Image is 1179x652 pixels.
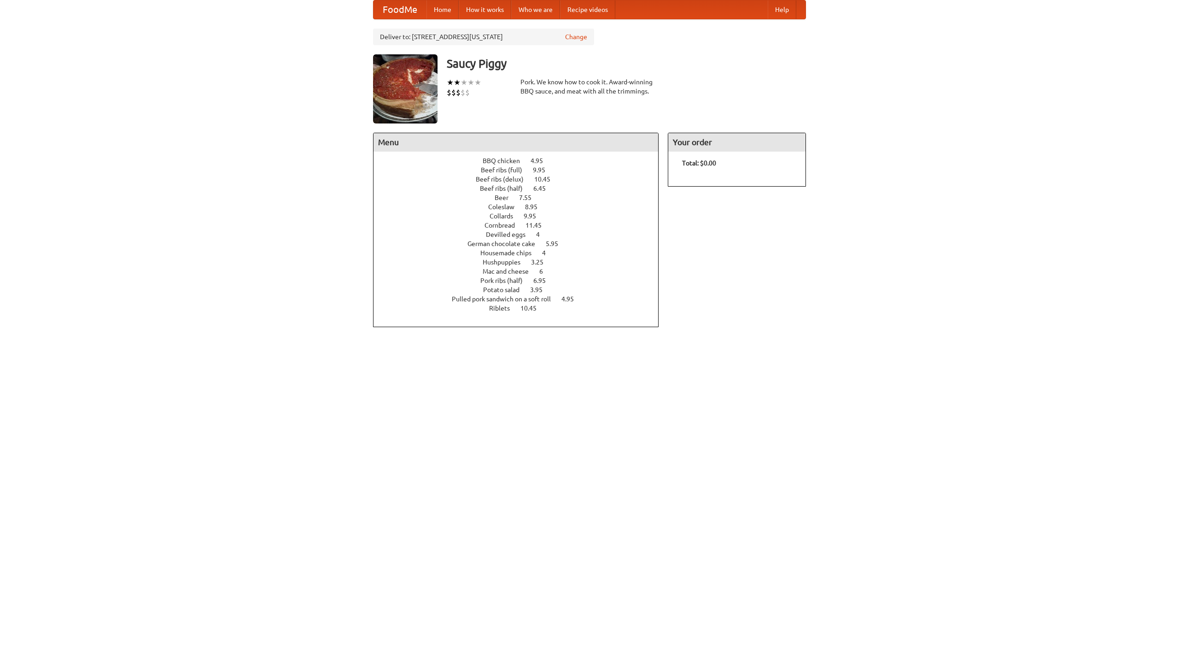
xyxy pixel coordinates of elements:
span: BBQ chicken [483,157,529,164]
span: Mac and cheese [483,268,538,275]
a: Hushpuppies 3.25 [483,258,560,266]
span: 8.95 [525,203,547,211]
span: 10.45 [520,305,546,312]
li: ★ [474,77,481,88]
a: Beer 7.55 [495,194,549,201]
a: FoodMe [374,0,426,19]
a: Home [426,0,459,19]
span: Cornbread [484,222,524,229]
span: Hushpuppies [483,258,530,266]
span: Pork ribs (half) [480,277,532,284]
span: 5.95 [546,240,567,247]
span: Potato salad [483,286,529,294]
span: German chocolate cake [467,240,544,247]
a: Change [565,32,587,41]
span: 9.95 [533,166,554,174]
a: Riblets 10.45 [489,305,554,312]
li: ★ [447,77,454,88]
span: 4 [542,249,555,257]
a: Who we are [511,0,560,19]
a: Mac and cheese 6 [483,268,560,275]
a: Help [768,0,796,19]
li: $ [447,88,451,98]
span: 10.45 [534,176,560,183]
span: 3.95 [530,286,552,294]
li: $ [456,88,461,98]
li: ★ [461,77,467,88]
span: Beef ribs (full) [481,166,531,174]
h4: Menu [374,133,658,152]
a: Potato salad 3.95 [483,286,560,294]
li: ★ [467,77,474,88]
h4: Your order [668,133,805,152]
a: Recipe videos [560,0,615,19]
a: Collards 9.95 [490,212,553,220]
span: Beef ribs (half) [480,185,532,192]
a: Beef ribs (full) 9.95 [481,166,562,174]
a: Pork ribs (half) 6.95 [480,277,563,284]
span: Riblets [489,305,519,312]
span: Devilled eggs [486,231,535,238]
span: Collards [490,212,522,220]
span: Coleslaw [488,203,524,211]
li: ★ [454,77,461,88]
span: 4.95 [531,157,552,164]
a: Beef ribs (half) 6.45 [480,185,563,192]
span: 9.95 [524,212,545,220]
li: $ [461,88,465,98]
span: Pulled pork sandwich on a soft roll [452,295,560,303]
a: Housemade chips 4 [480,249,563,257]
span: 11.45 [525,222,551,229]
a: Devilled eggs 4 [486,231,557,238]
b: Total: $0.00 [682,159,716,167]
a: Pulled pork sandwich on a soft roll 4.95 [452,295,591,303]
a: Beef ribs (delux) 10.45 [476,176,567,183]
a: How it works [459,0,511,19]
span: 4 [536,231,549,238]
a: German chocolate cake 5.95 [467,240,575,247]
span: 7.55 [519,194,541,201]
span: 3.25 [531,258,553,266]
span: Beer [495,194,518,201]
img: angular.jpg [373,54,438,123]
li: $ [451,88,456,98]
span: Beef ribs (delux) [476,176,533,183]
div: Deliver to: [STREET_ADDRESS][US_STATE] [373,29,594,45]
span: 4.95 [561,295,583,303]
span: Housemade chips [480,249,541,257]
a: Cornbread 11.45 [484,222,559,229]
span: 6.95 [533,277,555,284]
div: Pork. We know how to cook it. Award-winning BBQ sauce, and meat with all the trimmings. [520,77,659,96]
h3: Saucy Piggy [447,54,806,73]
a: BBQ chicken 4.95 [483,157,560,164]
a: Coleslaw 8.95 [488,203,554,211]
span: 6 [539,268,552,275]
li: $ [465,88,470,98]
span: 6.45 [533,185,555,192]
